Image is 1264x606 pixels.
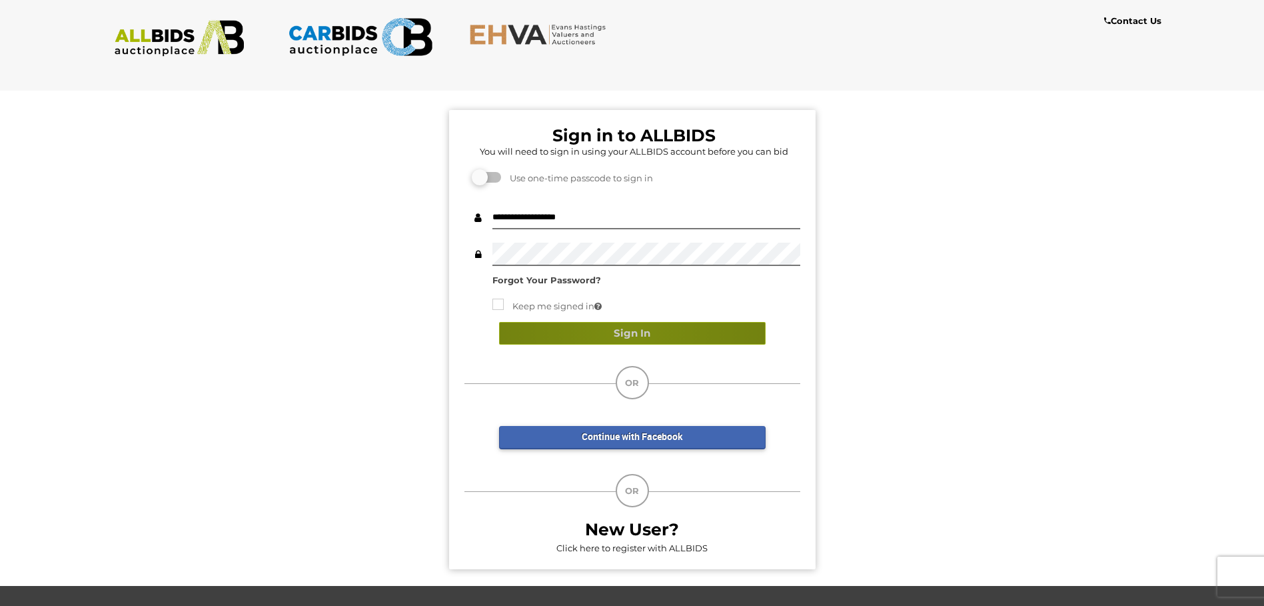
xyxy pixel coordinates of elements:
[552,125,716,145] b: Sign in to ALLBIDS
[107,20,252,57] img: ALLBIDS.com.au
[1104,15,1161,26] b: Contact Us
[616,474,649,507] div: OR
[616,366,649,399] div: OR
[469,23,614,45] img: EHVA.com.au
[492,275,601,285] a: Forgot Your Password?
[288,13,432,61] img: CARBIDS.com.au
[503,173,653,183] span: Use one-time passcode to sign in
[499,322,766,345] button: Sign In
[585,519,679,539] b: New User?
[499,426,766,449] a: Continue with Facebook
[1104,13,1165,29] a: Contact Us
[492,299,602,314] label: Keep me signed in
[556,543,708,553] a: Click here to register with ALLBIDS
[468,147,800,156] h5: You will need to sign in using your ALLBIDS account before you can bid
